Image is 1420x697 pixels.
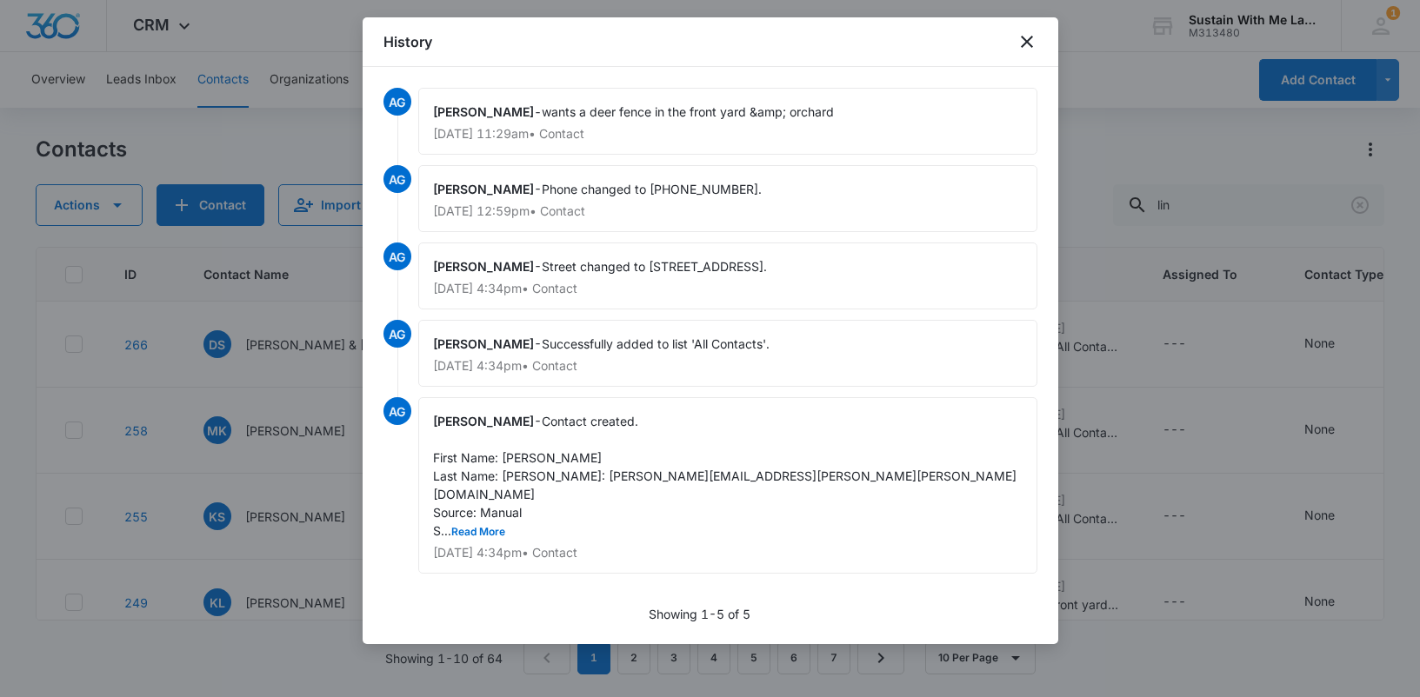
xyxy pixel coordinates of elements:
span: Successfully added to list 'All Contacts'. [542,336,770,351]
span: Phone changed to [PHONE_NUMBER]. [542,182,762,196]
span: AG [383,165,411,193]
span: AG [383,88,411,116]
span: [PERSON_NAME] [433,104,534,119]
span: [PERSON_NAME] [433,259,534,274]
p: [DATE] 4:34pm • Contact [433,282,1023,295]
span: [PERSON_NAME] [433,182,534,196]
span: AG [383,397,411,425]
span: Street changed to [STREET_ADDRESS]. [542,259,767,274]
button: Read More [451,527,505,537]
p: [DATE] 11:29am • Contact [433,128,1023,140]
button: close [1017,31,1037,52]
div: - [418,88,1037,155]
p: [DATE] 12:59pm • Contact [433,205,1023,217]
h1: History [383,31,432,52]
div: - [418,165,1037,232]
div: - [418,397,1037,574]
div: - [418,242,1037,309]
p: [DATE] 4:34pm • Contact [433,547,1023,559]
p: [DATE] 4:34pm • Contact [433,360,1023,372]
p: Showing 1-5 of 5 [649,605,750,623]
span: Contact created. First Name: [PERSON_NAME] Last Name: [PERSON_NAME]: [PERSON_NAME][EMAIL_ADDRESS]... [433,414,1017,538]
span: [PERSON_NAME] [433,336,534,351]
span: [PERSON_NAME] [433,414,534,428]
span: AG [383,242,411,270]
div: - [418,320,1037,387]
span: wants a deer fence in the front yard &amp; orchard [542,104,834,119]
span: AG [383,320,411,348]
